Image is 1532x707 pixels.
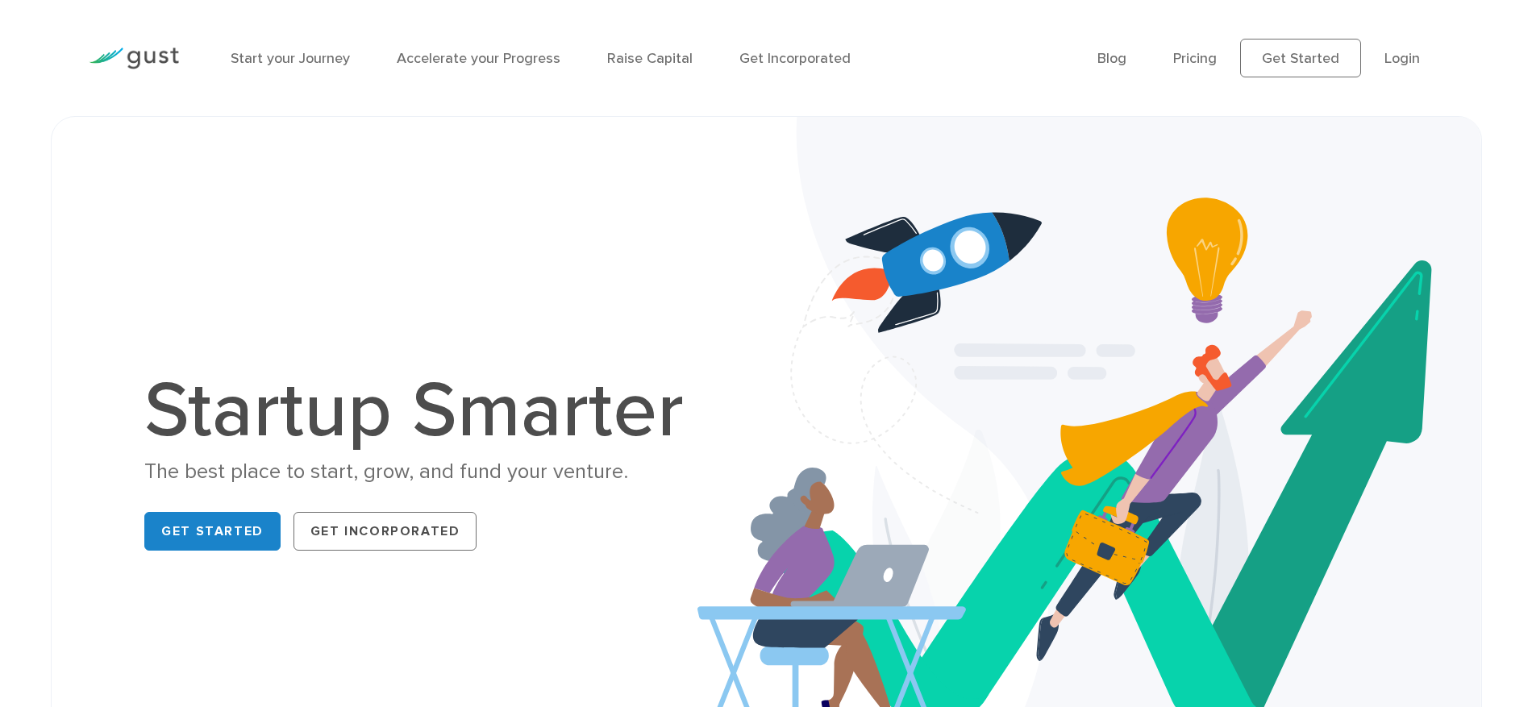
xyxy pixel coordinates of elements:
img: Gust Logo [89,48,179,69]
div: The best place to start, grow, and fund your venture. [144,458,701,486]
h1: Startup Smarter [144,372,701,450]
a: Pricing [1173,50,1217,67]
a: Blog [1097,50,1126,67]
a: Start your Journey [231,50,350,67]
a: Get Incorporated [293,512,477,551]
a: Get Started [144,512,281,551]
a: Login [1384,50,1420,67]
a: Raise Capital [607,50,693,67]
a: Get Incorporated [739,50,851,67]
a: Accelerate your Progress [397,50,560,67]
a: Get Started [1240,39,1361,77]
